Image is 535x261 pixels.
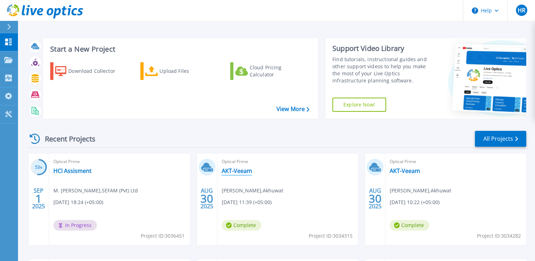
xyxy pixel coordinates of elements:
[250,64,306,78] div: Cloud Pricing Calculator
[368,186,382,211] div: AUG 2025
[222,167,252,174] a: AKT-Veeam
[200,186,214,211] div: AUG 2025
[140,62,219,80] a: Upload Files
[390,167,420,174] a: AKT-Veeam
[27,130,105,147] div: Recent Projects
[200,196,213,202] span: 30
[332,98,386,112] a: Explore Now!
[141,232,185,240] span: Project ID: 3036451
[222,187,283,195] span: [PERSON_NAME] , Akhuwat
[222,220,261,231] span: Complete
[517,7,525,13] span: HR
[390,158,522,166] span: Optical Prime
[477,232,521,240] span: Project ID: 3034282
[32,186,45,211] div: SEP 2025
[230,62,309,80] a: Cloud Pricing Calculator
[53,187,138,195] span: M. [PERSON_NAME] , SEFAM (Pvt) Ltd
[369,196,382,202] span: 30
[222,158,354,166] span: Optical Prime
[159,64,216,78] div: Upload Files
[53,158,186,166] span: Optical Prime
[222,198,272,206] span: [DATE] 11:39 (+05:00)
[277,106,309,112] a: View More
[390,187,451,195] span: [PERSON_NAME] , Akhuwat
[50,62,129,80] a: Download Collector
[309,232,353,240] span: Project ID: 3034315
[475,131,526,147] a: All Projects
[40,166,42,169] span: %
[50,45,309,53] h3: Start a New Project
[53,220,97,231] span: In Progress
[68,64,125,78] div: Download Collector
[53,167,92,174] a: HCI Assisment
[35,196,42,202] span: 1
[332,44,433,53] div: Support Video Library
[30,163,47,172] h3: 53
[53,198,103,206] span: [DATE] 18:24 (+05:00)
[390,198,440,206] span: [DATE] 10:22 (+05:00)
[390,220,429,231] span: Complete
[332,56,433,84] div: Find tutorials, instructional guides and other support videos to help you make the most of your L...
